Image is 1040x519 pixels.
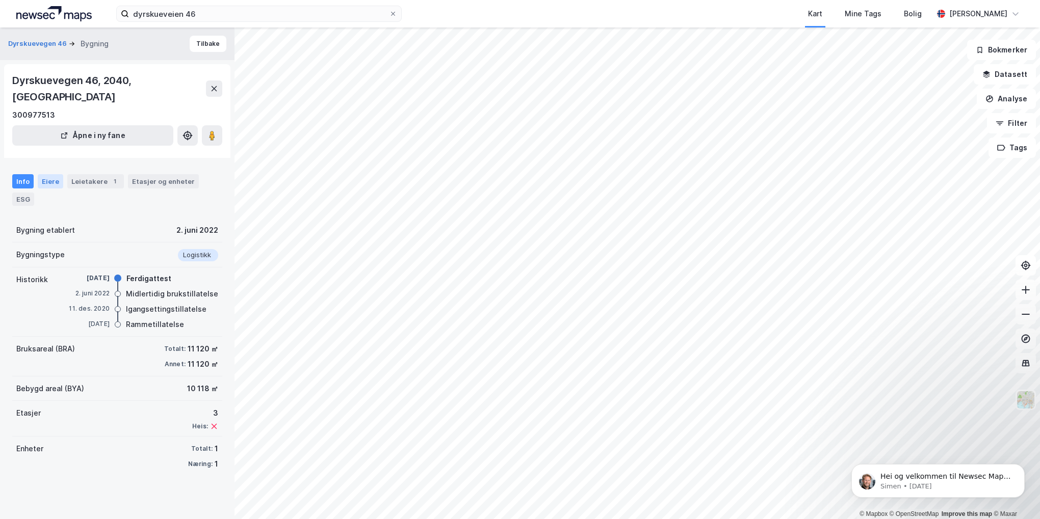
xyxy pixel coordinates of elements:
div: Historikk [16,274,48,286]
button: Dyrskuevegen 46 [8,39,69,49]
button: Bokmerker [967,40,1036,60]
button: Analyse [977,89,1036,109]
div: Etasjer [16,407,41,419]
div: 2. juni 2022 [176,224,218,236]
div: Mine Tags [845,8,881,20]
div: Heis: [192,422,208,430]
div: Dyrskuevegen 46, 2040, [GEOGRAPHIC_DATA] [12,72,206,105]
div: Igangsettingstillatelse [126,303,206,315]
div: 1 [215,458,218,470]
div: Bygning [81,38,109,50]
div: 11. des. 2020 [69,304,110,313]
div: [DATE] [69,274,110,283]
a: OpenStreetMap [890,510,939,517]
div: 3 [192,407,218,419]
button: Åpne i ny fane [12,125,173,146]
div: Bruksareal (BRA) [16,343,75,355]
div: Enheter [16,443,43,455]
div: Midlertidig brukstillatelse [126,288,218,300]
div: Rammetillatelse [126,318,184,331]
button: Tags [989,138,1036,158]
div: 2. juni 2022 [69,289,110,298]
div: Næring: [188,460,213,468]
div: ESG [12,193,34,206]
div: [DATE] [69,319,110,329]
div: 11 120 ㎡ [188,343,218,355]
div: 1 [110,176,120,186]
div: Eiere [38,174,63,188]
img: Z [1016,390,1035,409]
img: logo.a4113a55bc3d86da70a041830d287a7e.svg [16,6,92,21]
div: Leietakere [67,174,124,188]
a: Mapbox [860,510,888,517]
a: Improve this map [942,510,992,517]
input: Søk på adresse, matrikkel, gårdeiere, leietakere eller personer [129,6,389,21]
button: Datasett [974,64,1036,85]
div: Info [12,174,34,188]
div: 300977513 [12,109,55,121]
div: 1 [215,443,218,455]
button: Filter [987,113,1036,133]
iframe: Intercom notifications message [836,443,1040,514]
div: Kart [808,8,822,20]
div: [PERSON_NAME] [949,8,1007,20]
div: Etasjer og enheter [132,177,195,186]
div: Ferdigattest [126,272,171,285]
div: Bygning etablert [16,224,75,236]
div: Bebygd areal (BYA) [16,383,84,395]
div: Annet: [165,360,186,368]
div: 10 118 ㎡ [187,383,218,395]
div: Bygningstype [16,249,65,261]
div: Totalt: [164,345,186,353]
div: Bolig [904,8,922,20]
div: Totalt: [191,445,213,453]
button: Tilbake [190,36,226,52]
div: 11 120 ㎡ [188,358,218,370]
